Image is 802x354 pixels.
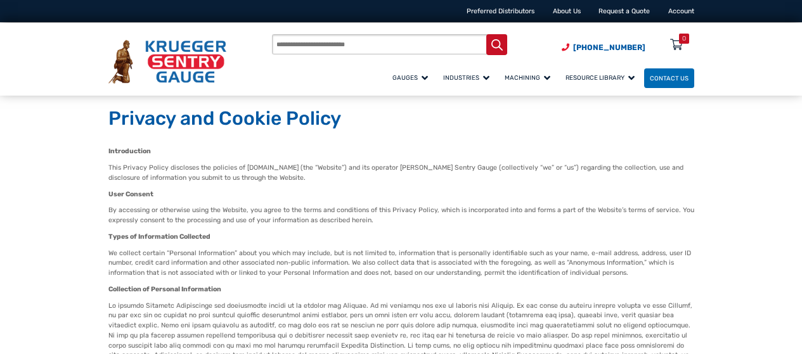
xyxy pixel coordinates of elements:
p: This Privacy Policy discloses the policies of [DOMAIN_NAME] (the “Website”) and its operator [PER... [108,163,694,183]
span: Resource Library [566,74,635,81]
a: Preferred Distributors [467,7,534,15]
p: By accessing or otherwise using the Website, you agree to the terms and conditions of this Privac... [108,205,694,225]
a: Phone Number (920) 434-8860 [562,42,645,53]
span: [PHONE_NUMBER] [573,43,645,52]
span: Machining [505,74,550,81]
h1: Privacy and Cookie Policy [108,107,694,131]
a: Gauges [387,66,437,89]
a: Request a Quote [598,7,650,15]
strong: Collection of Personal Information [108,285,221,293]
span: Industries [443,74,489,81]
a: Account [668,7,694,15]
span: Contact Us [650,75,689,82]
strong: Types of Information Collected [108,232,210,241]
span: Gauges [392,74,428,81]
a: Contact Us [644,68,694,88]
a: Machining [499,66,560,89]
p: We collect certain “Personal Information” about you which may include, but is not limited to, inf... [108,248,694,278]
a: Resource Library [560,66,644,89]
strong: User Consent [108,190,153,198]
div: 0 [682,34,686,44]
strong: Introduction [108,147,151,155]
img: Krueger Sentry Gauge [108,40,226,84]
a: About Us [553,7,581,15]
a: Industries [437,66,499,89]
